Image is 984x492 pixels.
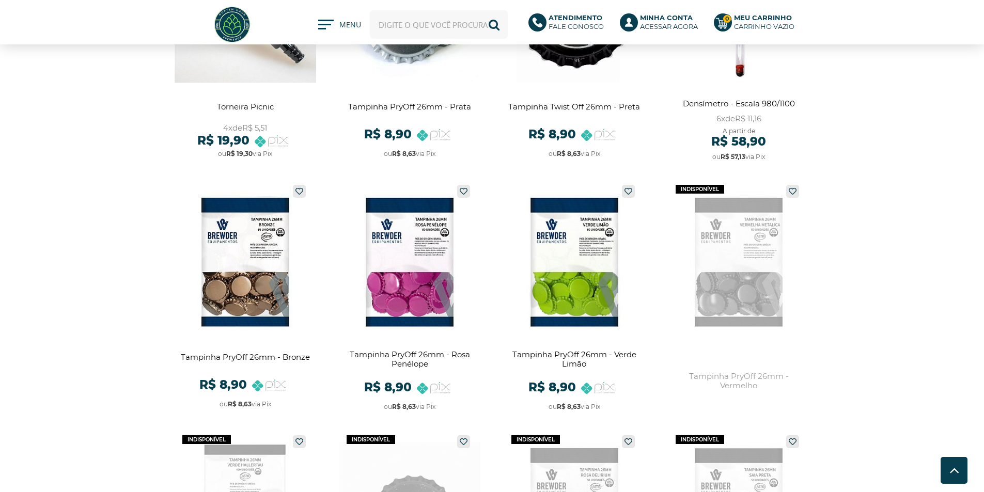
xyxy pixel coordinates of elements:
[668,180,809,420] a: Tampinha PryOff 26mm - Vermelho
[734,22,794,31] div: Carrinho Vazio
[182,435,231,444] span: indisponível
[339,180,480,420] a: Tampinha PryOff 26mm - Rosa Penélope
[640,13,698,31] p: Acessar agora
[175,180,316,420] a: Tampinha PryOff 26mm - Bronze
[347,435,395,444] span: indisponível
[734,13,792,22] b: Meu Carrinho
[640,13,693,22] b: Minha Conta
[549,13,604,31] p: Fale conosco
[723,14,731,23] strong: 0
[370,10,508,39] input: Digite o que você procura
[213,5,252,44] img: Hopfen Haus BrewShop
[549,13,602,22] b: Atendimento
[504,180,645,420] a: Tampinha PryOff 26mm - Verde Limão
[676,435,724,444] span: indisponível
[480,10,508,39] button: Buscar
[339,20,360,35] span: MENU
[620,13,704,36] a: Minha ContaAcessar agora
[676,185,724,194] span: indisponível
[511,435,560,444] span: indisponível
[318,20,360,30] button: MENU
[528,13,610,36] a: AtendimentoFale conosco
